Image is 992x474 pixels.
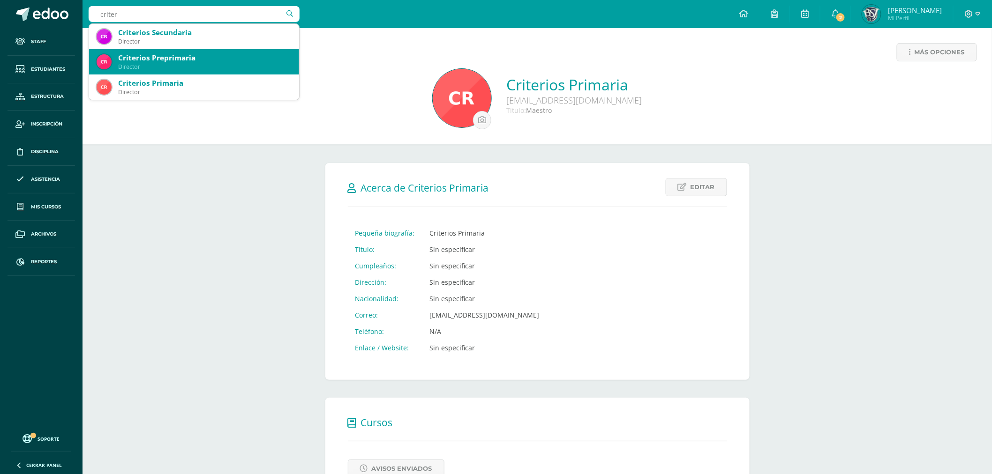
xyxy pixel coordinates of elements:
span: Acerca de Criterios Primaria [361,181,489,194]
td: Cumpleaños: [348,258,422,274]
span: Cerrar panel [26,462,62,468]
img: 42b31e381e1bcf599d8a02dbc9c6d5f6.png [97,80,112,95]
td: [EMAIL_ADDRESS][DOMAIN_NAME] [422,307,547,323]
a: Criterios Primaria [506,74,642,95]
span: Mis cursos [31,203,61,211]
span: Staff [31,38,46,45]
span: Asistencia [31,176,60,183]
div: Director [118,88,292,96]
span: Mi Perfil [888,14,942,22]
a: Editar [666,178,727,196]
span: [PERSON_NAME] [888,6,942,15]
a: Estudiantes [8,56,75,83]
span: Editar [691,178,715,196]
td: N/A [422,323,547,340]
td: Título: [348,241,422,258]
span: Inscripción [31,120,62,128]
span: Soporte [38,436,60,442]
a: Staff [8,28,75,56]
td: Sin especificar [422,340,547,356]
span: Reportes [31,258,57,266]
td: Sin especificar [422,241,547,258]
span: Archivos [31,230,56,238]
div: Criterios Primaria [118,78,292,88]
a: Reportes [8,248,75,276]
span: Cursos [361,416,393,429]
a: Disciplina [8,138,75,166]
a: Soporte [11,432,71,444]
span: Disciplina [31,148,59,156]
div: Director [118,63,292,71]
td: Teléfono: [348,323,422,340]
a: Estructura [8,83,75,111]
img: 32ded2d78f26f30623b1b52a8a229668.png [97,29,112,44]
td: Sin especificar [422,290,547,307]
td: Dirección: [348,274,422,290]
td: Enlace / Website: [348,340,422,356]
img: d5c8d16448259731d9230e5ecd375886.png [862,5,881,23]
img: d8dba16d7cab546536b5af21b7599bb8.png [97,54,112,69]
div: Director [118,37,292,45]
span: Maestro [526,106,552,115]
span: Estudiantes [31,66,65,73]
a: Archivos [8,221,75,248]
img: 4e77f7de20ec30e5c03080c72befa293.png [433,69,491,127]
input: Busca un usuario... [89,6,300,22]
a: Mis cursos [8,193,75,221]
a: Más opciones [897,43,977,61]
td: Sin especificar [422,274,547,290]
td: Pequeña biografía: [348,225,422,241]
td: Nacionalidad: [348,290,422,307]
span: 2 [835,12,846,22]
span: Estructura [31,93,64,100]
a: Inscripción [8,111,75,138]
div: [EMAIL_ADDRESS][DOMAIN_NAME] [506,95,642,106]
a: Asistencia [8,166,75,193]
div: Criterios Secundaria [118,28,292,37]
td: Sin especificar [422,258,547,274]
div: Criterios Preprimaria [118,53,292,63]
td: Criterios Primaria [422,225,547,241]
span: Más opciones [915,44,965,61]
span: Título: [506,106,526,115]
td: Correo: [348,307,422,323]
